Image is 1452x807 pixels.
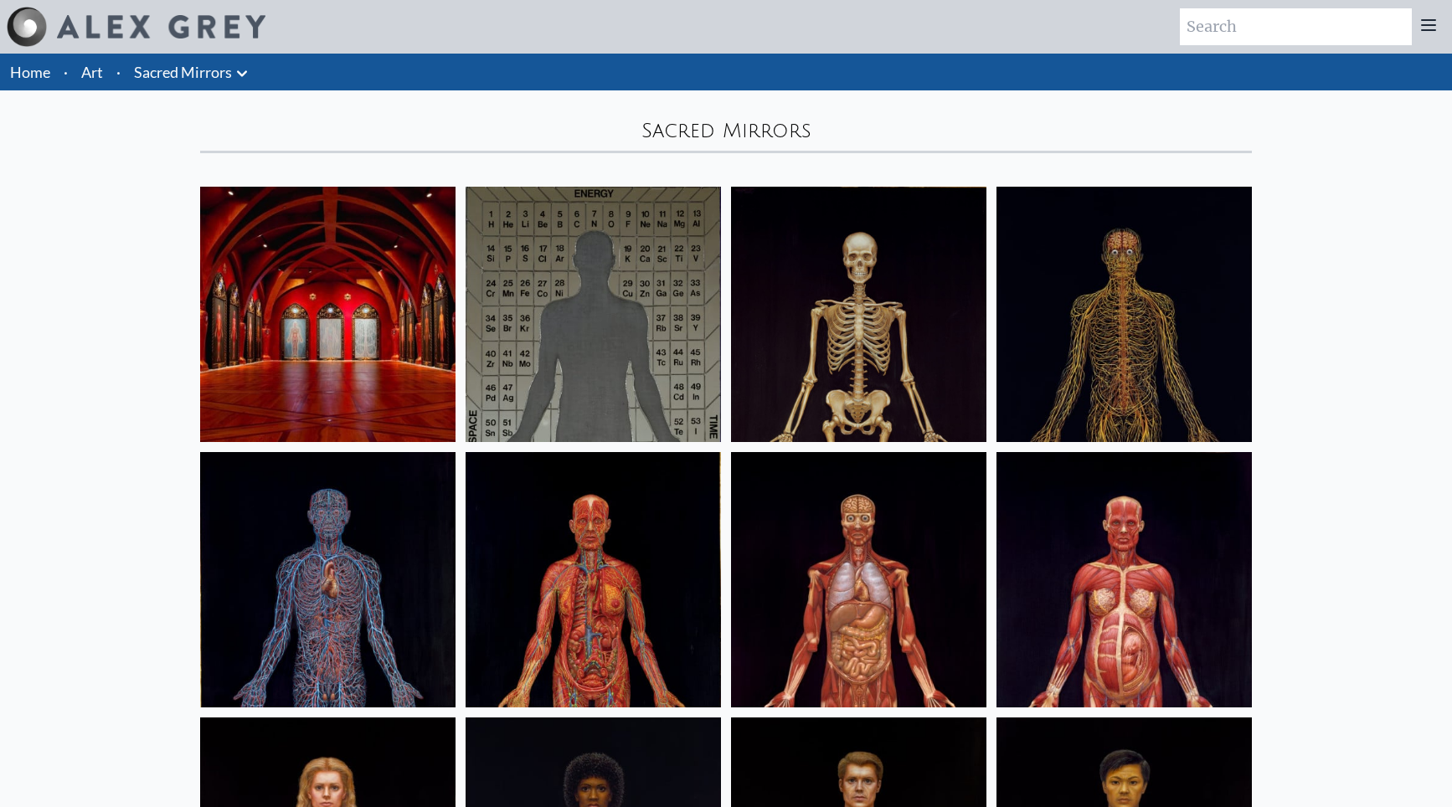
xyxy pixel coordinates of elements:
[57,54,75,90] li: ·
[134,60,232,84] a: Sacred Mirrors
[81,60,103,84] a: Art
[110,54,127,90] li: ·
[1180,8,1412,45] input: Search
[200,117,1252,144] div: Sacred Mirrors
[10,63,50,81] a: Home
[466,187,721,442] img: Material World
